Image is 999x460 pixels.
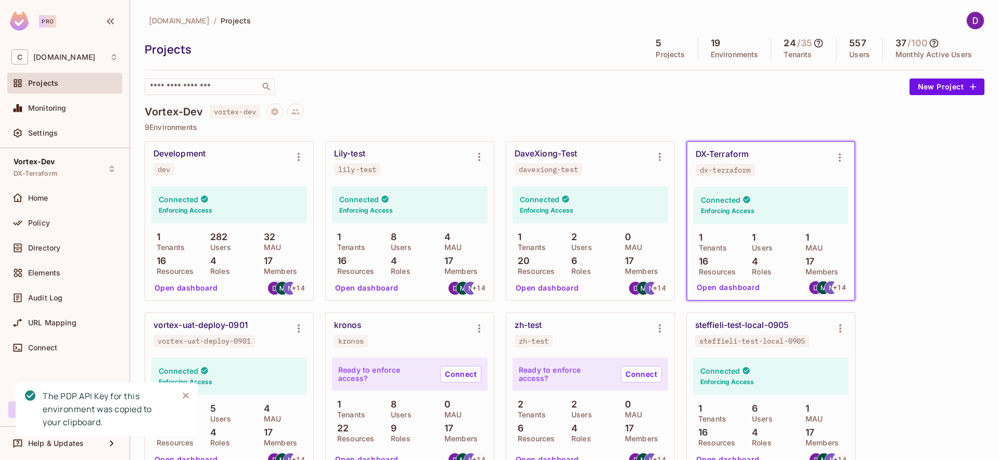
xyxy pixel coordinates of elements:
[386,232,396,242] p: 8
[39,15,56,28] div: Pro
[14,169,57,178] span: DX-Terraform
[266,109,283,119] span: Project settings
[800,403,809,414] p: 1
[513,435,555,443] p: Resources
[386,243,412,252] p: Users
[566,399,577,410] p: 2
[701,195,740,205] h4: Connected
[205,232,228,242] p: 282
[849,50,870,59] p: Users
[800,427,814,438] p: 17
[28,294,62,302] span: Audit Log
[469,318,490,339] button: Environment settings
[513,256,530,266] p: 20
[620,243,642,252] p: MAU
[910,78,984,95] button: New Project
[620,256,634,266] p: 17
[566,256,577,266] p: 6
[456,282,469,295] img: mychen@consoleconnect.com
[895,50,972,59] p: Monthly Active Users
[28,129,58,137] span: Settings
[656,38,661,48] h5: 5
[693,403,702,414] p: 1
[797,38,812,48] h5: / 35
[338,366,432,383] p: Ready to enforce access?
[210,105,261,119] span: vortex-dev
[332,243,365,252] p: Tenants
[153,320,248,331] div: vortex-uat-deploy-0901
[513,423,523,433] p: 6
[439,256,453,266] p: 17
[205,415,231,423] p: Users
[825,281,838,294] img: nrao@consoleconnect.com
[259,243,281,252] p: MAU
[439,267,478,275] p: Members
[700,366,740,376] h4: Connected
[566,411,592,419] p: Users
[699,337,805,345] div: steffieli-test-local-0905
[472,284,485,292] span: + 14
[386,267,411,275] p: Roles
[259,427,273,438] p: 17
[259,403,270,414] p: 4
[747,427,758,438] p: 4
[214,16,216,25] li: /
[747,439,772,447] p: Roles
[332,232,341,242] p: 1
[284,282,297,295] img: nrao@consoleconnect.com
[696,149,749,160] div: DX-Terraform
[621,366,662,383] a: Connect
[386,411,412,419] p: Users
[151,232,160,242] p: 1
[205,439,230,447] p: Roles
[339,206,393,215] h6: Enforcing Access
[711,38,720,48] h5: 19
[829,147,850,168] button: Environment settings
[520,194,559,204] h4: Connected
[449,282,462,295] img: hxiong@consoleconnect.com
[332,267,374,275] p: Resources
[700,166,751,174] div: dx-terraform
[145,123,984,132] p: 9 Environments
[464,282,477,295] img: nrao@consoleconnect.com
[28,79,58,87] span: Projects
[515,149,577,159] div: DaveXiong-Test
[511,280,583,296] button: Open dashboard
[276,282,289,295] img: mychen@consoleconnect.com
[386,399,396,410] p: 8
[800,268,839,276] p: Members
[620,232,631,242] p: 0
[332,411,365,419] p: Tenants
[849,38,866,48] h5: 557
[693,439,735,447] p: Resources
[10,11,29,31] img: SReyMgAAAABJRU5ErkJggg==
[809,281,822,294] img: hxiong@consoleconnect.com
[205,267,230,275] p: Roles
[259,439,297,447] p: Members
[151,243,185,252] p: Tenants
[145,106,203,118] h4: Vortex-Dev
[159,377,212,387] h6: Enforcing Access
[334,320,361,331] div: kronos
[159,194,198,204] h4: Connected
[566,423,578,433] p: 4
[288,147,309,167] button: Environment settings
[159,366,198,376] h4: Connected
[566,435,591,443] p: Roles
[145,42,638,57] div: Projects
[519,337,548,345] div: zh-test
[520,206,573,215] h6: Enforcing Access
[292,284,304,292] span: + 14
[439,423,453,433] p: 17
[566,243,592,252] p: Users
[151,256,166,266] p: 16
[695,320,789,331] div: steffieli-test-local-0905
[694,232,702,243] p: 1
[747,232,755,243] p: 1
[519,165,578,174] div: davexiong-test
[645,282,658,295] img: nrao@consoleconnect.com
[513,243,546,252] p: Tenants
[693,415,726,423] p: Tenants
[817,281,830,294] img: mychen@consoleconnect.com
[11,49,28,64] span: C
